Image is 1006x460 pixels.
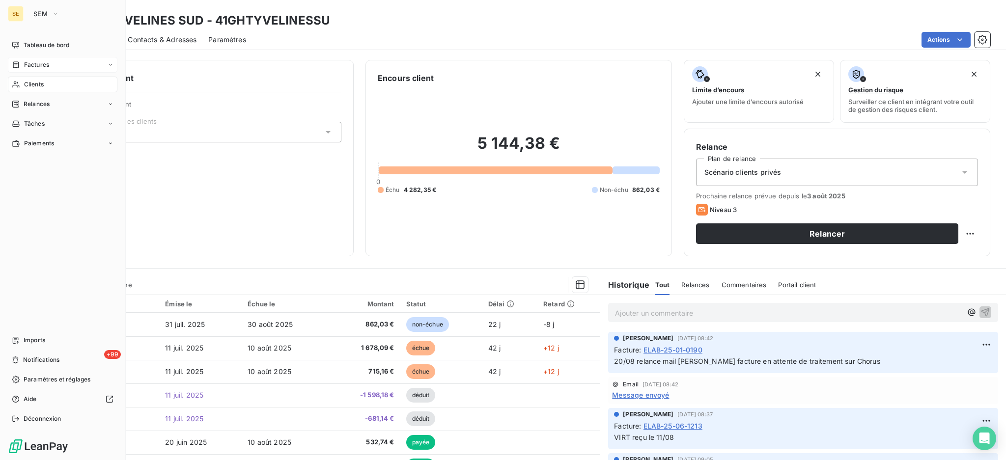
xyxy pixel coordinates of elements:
[922,32,971,48] button: Actions
[33,10,48,18] span: SEM
[406,300,476,308] div: Statut
[248,300,319,308] div: Échue le
[24,336,45,345] span: Imports
[632,186,660,194] span: 862,03 €
[248,438,291,446] span: 10 août 2025
[406,388,436,403] span: déduit
[8,57,117,73] a: Factures
[406,435,436,450] span: payée
[543,300,594,308] div: Retard
[165,320,205,328] span: 31 juil. 2025
[722,281,767,289] span: Commentaires
[331,437,394,447] span: 532,74 €
[692,98,804,106] span: Ajouter une limite d’encours autorisé
[8,37,117,53] a: Tableau de bord
[59,72,341,84] h6: Informations client
[692,86,744,94] span: Limite d’encours
[23,355,59,364] span: Notifications
[248,320,293,328] span: 30 août 2025
[86,12,330,29] h3: GHT YVELINES SUD - 41GHTYVELINESSU
[378,134,660,163] h2: 5 144,38 €
[677,335,713,341] span: [DATE] 08:42
[643,345,702,355] span: ELAB-25-01-0190
[8,116,117,132] a: Tâches
[376,178,380,186] span: 0
[248,367,291,376] span: 10 août 2025
[8,77,117,92] a: Clients
[331,320,394,329] span: 862,03 €
[655,281,670,289] span: Tout
[404,186,437,194] span: 4 282,35 €
[696,223,958,244] button: Relancer
[165,414,203,423] span: 11 juil. 2025
[643,421,702,431] span: ELAB-25-06-1213
[684,60,834,123] button: Limite d’encoursAjouter une limite d’encours autorisé
[208,35,246,45] span: Paramètres
[406,364,436,379] span: échue
[623,410,673,419] span: [PERSON_NAME]
[331,414,394,424] span: -681,14 €
[677,411,713,417] span: [DATE] 08:37
[614,421,641,431] span: Facture :
[24,41,69,50] span: Tableau de bord
[704,167,781,177] span: Scénario clients privés
[24,80,44,89] span: Clients
[406,341,436,355] span: échue
[8,6,24,22] div: SE
[406,317,449,332] span: non-échue
[128,35,196,45] span: Contacts & Adresses
[488,344,501,352] span: 42 j
[331,390,394,400] span: -1 598,18 €
[248,344,291,352] span: 10 août 2025
[24,139,54,148] span: Paiements
[331,343,394,353] span: 1 678,09 €
[600,186,628,194] span: Non-échu
[643,381,678,387] span: [DATE] 08:42
[973,427,996,450] div: Open Intercom Messenger
[8,438,69,454] img: Logo LeanPay
[24,414,61,423] span: Déconnexion
[681,281,709,289] span: Relances
[623,381,639,387] span: Email
[79,100,341,114] span: Propriétés Client
[696,192,978,200] span: Prochaine relance prévue depuis le
[165,300,236,308] div: Émise le
[8,135,117,151] a: Paiements
[24,395,37,404] span: Aide
[8,391,117,407] a: Aide
[378,72,434,84] h6: Encours client
[600,279,649,291] h6: Historique
[165,438,207,446] span: 20 juin 2025
[386,186,400,194] span: Échu
[612,390,669,400] span: Message envoyé
[24,119,45,128] span: Tâches
[8,372,117,387] a: Paramètres et réglages
[543,367,559,376] span: +12 j
[840,60,990,123] button: Gestion du risqueSurveiller ce client en intégrant votre outil de gestion des risques client.
[488,367,501,376] span: 42 j
[165,344,203,352] span: 11 juil. 2025
[8,96,117,112] a: Relances
[807,192,845,200] span: 3 août 2025
[165,367,203,376] span: 11 juil. 2025
[848,86,903,94] span: Gestion du risque
[406,411,436,426] span: déduit
[710,206,737,214] span: Niveau 3
[488,320,501,328] span: 22 j
[331,300,394,308] div: Montant
[8,332,117,348] a: Imports
[24,100,50,108] span: Relances
[778,281,816,289] span: Portail client
[331,367,394,377] span: 715,16 €
[543,320,555,328] span: -8 j
[848,98,982,113] span: Surveiller ce client en intégrant votre outil de gestion des risques client.
[104,350,121,359] span: +99
[543,344,559,352] span: +12 j
[623,334,673,343] span: [PERSON_NAME]
[614,345,641,355] span: Facture :
[614,357,880,365] span: 20/08 relance mail [PERSON_NAME] facture en attente de traitement sur Chorus
[24,375,90,384] span: Paramètres et réglages
[696,141,978,153] h6: Relance
[488,300,532,308] div: Délai
[24,60,49,69] span: Factures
